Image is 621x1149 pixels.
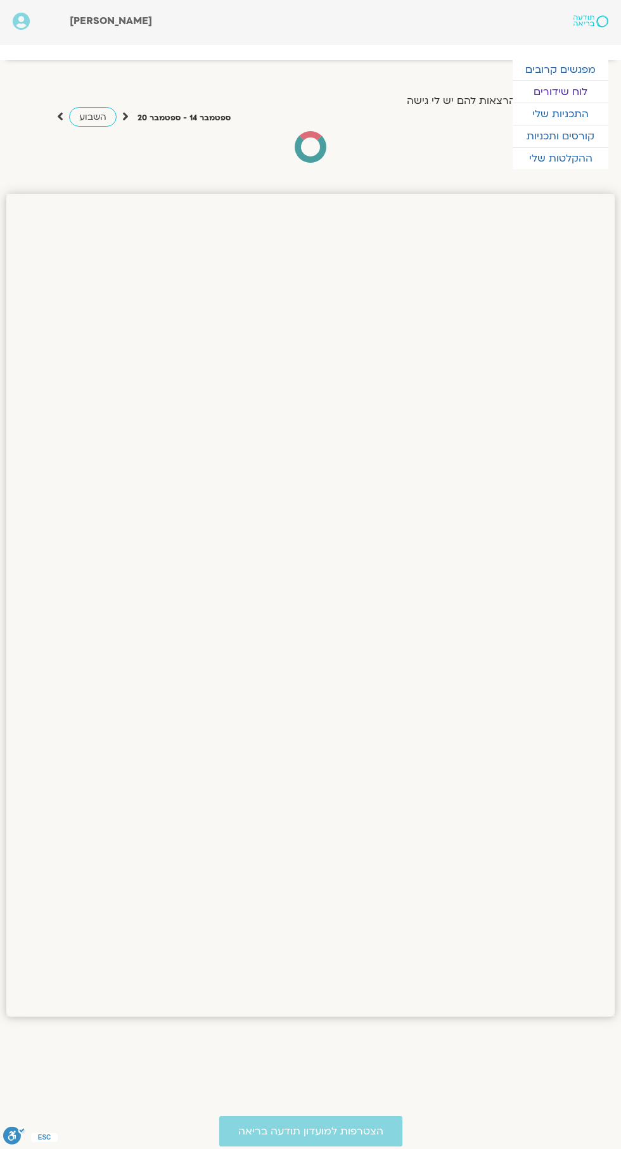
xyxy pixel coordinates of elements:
p: ספטמבר 14 - ספטמבר 20 [138,111,231,125]
span: [PERSON_NAME] [70,14,152,28]
a: הצטרפות למועדון תודעה בריאה [219,1124,402,1138]
a: ההקלטות שלי [513,148,608,169]
a: קורסים ותכניות [513,125,608,147]
span: השבוע [79,111,106,123]
label: הצג רק הרצאות להם יש לי גישה [407,95,553,106]
span: הצטרפות למועדון תודעה בריאה [238,1126,383,1137]
a: לוח שידורים [513,81,608,103]
a: מפגשים קרובים [513,59,608,80]
a: הצטרפות למועדון תודעה בריאה [219,1116,402,1146]
a: השבוע [69,107,117,127]
a: התכניות שלי [513,103,608,125]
